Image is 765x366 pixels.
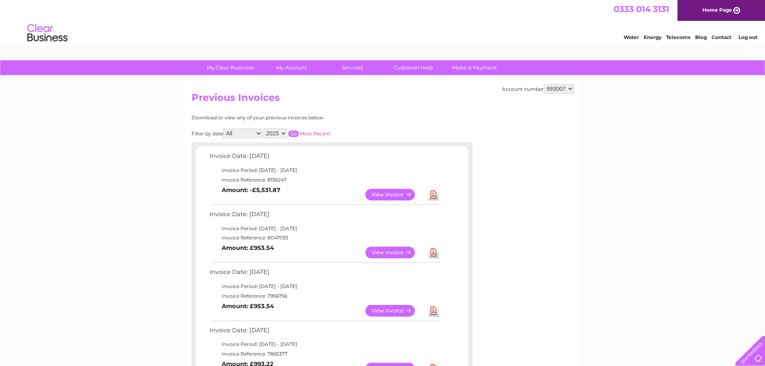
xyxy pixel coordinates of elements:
[208,291,443,301] td: Invoice Reference: 7956756
[208,166,443,175] td: Invoice Period: [DATE] - [DATE]
[208,224,443,233] td: Invoice Period: [DATE] - [DATE]
[300,131,330,137] a: Most Recent
[365,189,424,200] a: View
[208,175,443,185] td: Invoice Reference: 8136247
[502,84,574,94] div: Account number
[258,60,324,75] a: My Account
[666,34,690,40] a: Telecoms
[192,115,402,121] div: Download or view any of your previous invoices below.
[695,34,707,40] a: Blog
[197,60,263,75] a: My Clear Business
[208,233,443,243] td: Invoice Reference: 8047055
[614,4,669,14] a: 0333 014 3131
[365,247,424,258] a: View
[380,60,447,75] a: Customer Help
[222,303,274,310] b: Amount: £953.54
[712,34,731,40] a: Contact
[208,339,443,349] td: Invoice Period: [DATE] - [DATE]
[193,4,573,39] div: Clear Business is a trading name of Verastar Limited (registered in [GEOGRAPHIC_DATA] No. 3667643...
[624,34,639,40] a: Water
[428,189,439,200] a: Download
[208,209,443,224] td: Invoice Date: [DATE]
[738,34,757,40] a: Log out
[441,60,508,75] a: Make A Payment
[208,267,443,282] td: Invoice Date: [DATE]
[208,349,443,359] td: Invoice Reference: 7865377
[428,247,439,258] a: Download
[208,325,443,340] td: Invoice Date: [DATE]
[319,60,386,75] a: Services
[192,129,402,138] div: Filter by date
[208,282,443,291] td: Invoice Period: [DATE] - [DATE]
[222,186,280,194] b: Amount: -£5,531.87
[428,305,439,317] a: Download
[222,244,274,251] b: Amount: £953.54
[365,305,424,317] a: View
[208,151,443,166] td: Invoice Date: [DATE]
[192,92,574,107] h2: Previous Invoices
[644,34,661,40] a: Energy
[27,21,68,45] img: logo.png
